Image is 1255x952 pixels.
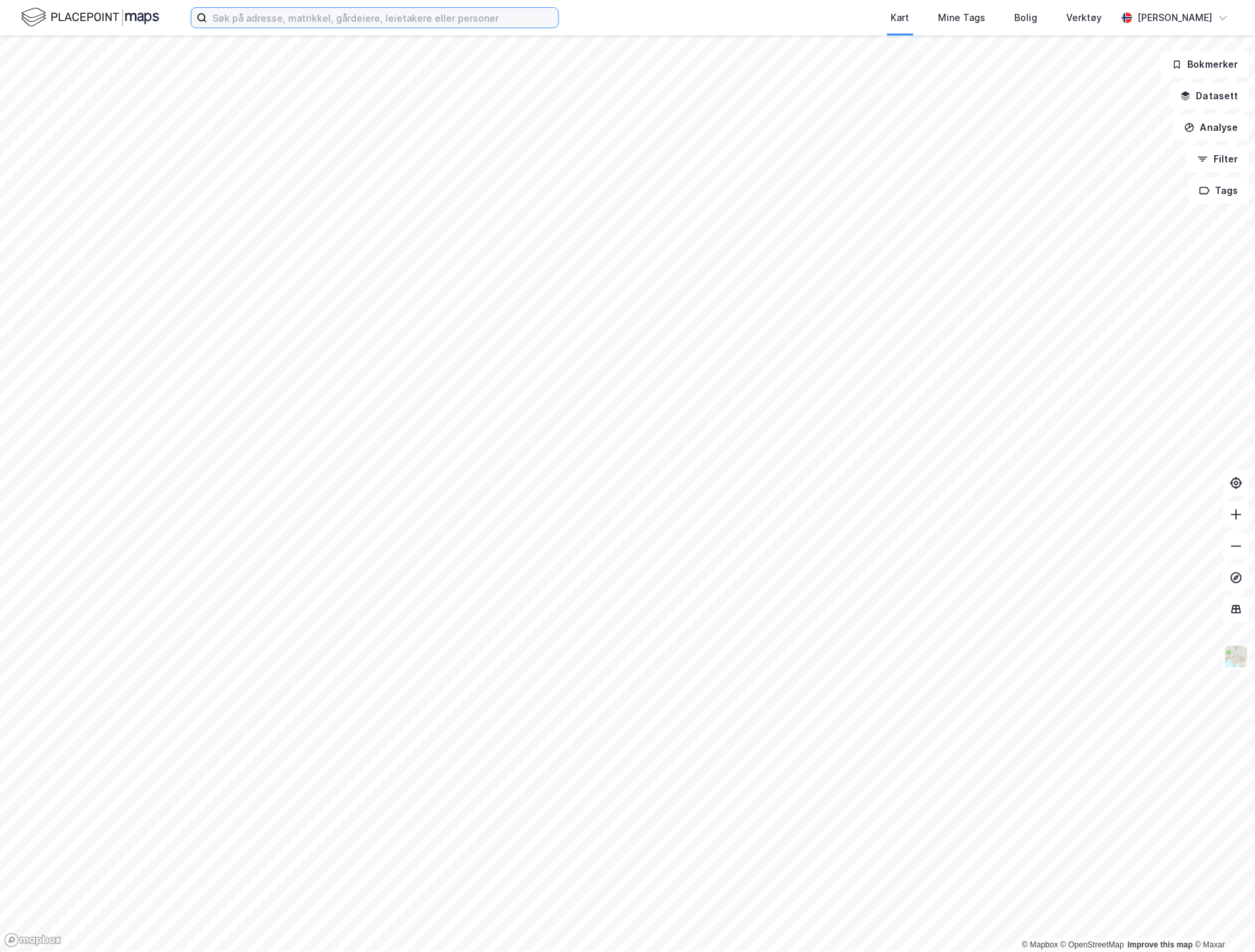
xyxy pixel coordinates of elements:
[939,10,986,26] div: Mine Tags
[891,10,910,26] div: Kart
[1015,10,1038,26] div: Bolig
[1189,889,1255,952] iframe: Chat Widget
[1138,10,1213,26] div: [PERSON_NAME]
[21,6,159,29] img: logo.f888ab2527a4732fd821a326f86c7f29.svg
[207,8,558,28] input: Søk på adresse, matrikkel, gårdeiere, leietakere eller personer
[1189,889,1255,952] div: Kontrollprogram for chat
[1067,10,1102,26] div: Verktøy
